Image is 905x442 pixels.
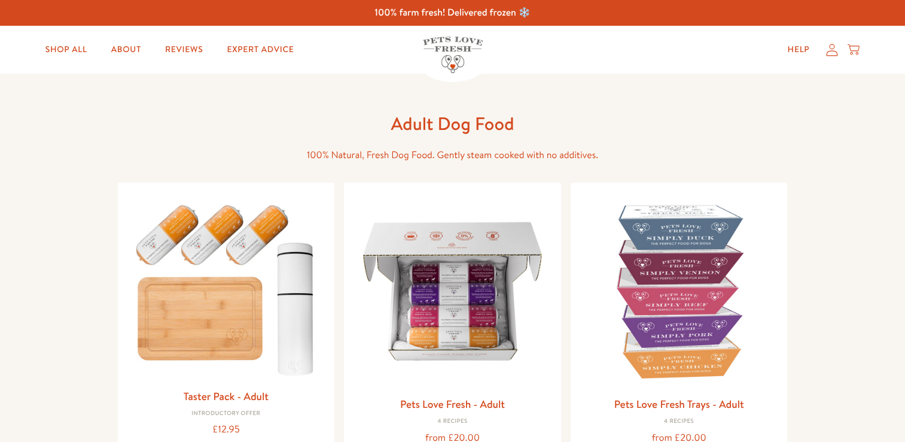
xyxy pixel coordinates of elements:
a: Expert Advice [217,38,303,62]
a: Taster Pack - Adult [184,389,269,404]
img: Taster Pack - Adult [127,192,325,382]
h1: Adult Dog Food [261,112,644,135]
a: Shop All [36,38,97,62]
div: Introductory Offer [127,410,325,417]
div: 4 Recipes [580,418,778,425]
div: £12.95 [127,422,325,438]
a: Pets Love Fresh Trays - Adult [614,396,744,411]
img: Pets Love Fresh [423,37,483,73]
img: Pets Love Fresh Trays - Adult [580,192,778,390]
span: 100% Natural, Fresh Dog Food. Gently steam cooked with no additives. [307,149,598,162]
div: 4 Recipes [354,418,551,425]
img: Pets Love Fresh - Adult [354,192,551,390]
a: Reviews [156,38,212,62]
a: Pets Love Fresh - Adult [400,396,505,411]
a: About [102,38,151,62]
a: Help [778,38,819,62]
